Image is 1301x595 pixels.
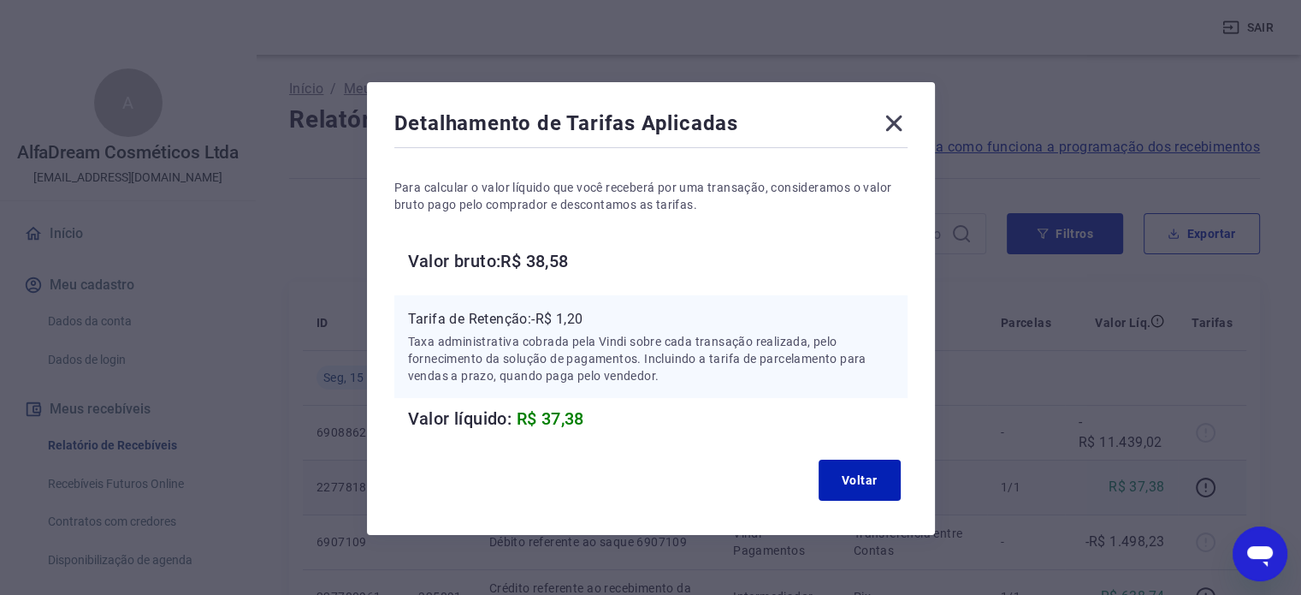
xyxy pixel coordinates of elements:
span: R$ 37,38 [517,408,584,429]
p: Para calcular o valor líquido que você receberá por uma transação, consideramos o valor bruto pag... [394,179,908,213]
p: Tarifa de Retenção: -R$ 1,20 [408,309,894,330]
h6: Valor líquido: [408,405,908,432]
button: Voltar [819,460,901,501]
div: Detalhamento de Tarifas Aplicadas [394,110,908,144]
p: Taxa administrativa cobrada pela Vindi sobre cada transação realizada, pelo fornecimento da soluç... [408,333,894,384]
iframe: Botão para abrir a janela de mensagens [1233,527,1287,581]
h6: Valor bruto: R$ 38,58 [408,247,908,275]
